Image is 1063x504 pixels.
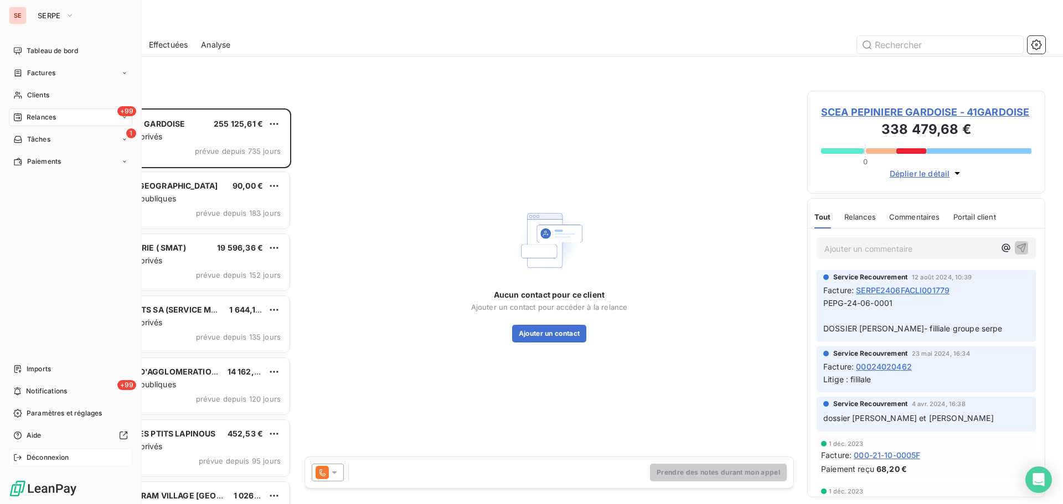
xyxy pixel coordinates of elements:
span: 23 mai 2024, 16:34 [912,350,970,357]
span: 000-21-10-0005F [854,449,920,461]
span: prévue depuis 152 jours [196,271,281,279]
img: Logo LeanPay [9,480,78,497]
span: 19 596,36 € [217,243,263,252]
span: Facture : [821,449,852,461]
div: Open Intercom Messenger [1025,466,1052,493]
span: 68,20 € [876,463,907,475]
span: Relances [27,112,56,122]
span: Déplier le détail [890,168,950,179]
span: Tâches [27,134,50,144]
span: Ajouter un contact pour accéder à la relance [471,303,628,311]
span: Portail client [953,212,996,221]
span: Aucun contact pour ce client [494,289,605,300]
span: Tableau de bord [27,46,78,56]
span: 12 août 2024, 10:39 [912,274,972,280]
span: 1 644,19 € [229,305,268,314]
button: Ajouter un contact [512,325,587,342]
span: 1 déc. 2023 [829,488,864,495]
img: Empty state [514,205,585,276]
span: 00024020462 [856,361,912,372]
a: Aide [9,427,132,444]
span: Imports [27,364,51,374]
span: Analyse [201,39,230,50]
span: 452,53 € [228,429,263,438]
span: 1 026,72 € [234,491,274,500]
button: Déplier le détail [886,167,967,180]
span: Paiements [27,157,61,167]
span: COMMUNE DE [GEOGRAPHIC_DATA] [78,181,218,190]
span: 14 162,06 € [228,367,272,376]
span: Service Recouvrement [833,399,907,409]
h3: 338 479,68 € [821,119,1031,142]
span: HLM DES CHALETS SA (SERVICE MARCHE) [78,305,241,314]
span: Aide [27,430,42,440]
span: NEXITY IR PROGRAM VILLAGE [GEOGRAPHIC_DATA] [78,491,278,500]
span: Déconnexion [27,453,69,463]
span: +99 [117,106,136,116]
span: Factures [27,68,55,78]
span: SCEA PEPINIERE GARDOISE - 41GARDOISE [821,105,1031,119]
span: 1 [126,128,136,138]
div: grid [53,108,291,504]
span: Effectuées [149,39,188,50]
span: prévue depuis 183 jours [196,209,281,217]
span: Service Recouvrement [833,272,907,282]
span: Tout [814,212,831,221]
span: Service Recouvrement [833,349,907,358]
span: 1 déc. 2023 [829,440,864,447]
span: prévue depuis 120 jours [196,394,281,403]
span: PEPG-24-06-0001 DOSSIER [PERSON_NAME]- filliale groupe serpe [823,298,1003,333]
span: +99 [117,380,136,390]
span: 255 125,61 € [214,119,263,128]
button: Prendre des notes durant mon appel [650,464,787,481]
span: 0 [863,157,868,166]
span: Notifications [26,386,67,396]
span: prévue depuis 735 jours [195,147,281,155]
span: 4 avr. 2024, 16:38 [912,401,966,407]
span: Facture : [823,284,854,296]
span: Litige : fililale [823,375,871,384]
span: ASSOCIATION LES PTITS LAPINOUS [78,429,216,438]
span: COMMUNAUTE D'AGGLOMERATION BEZIERS [78,367,252,376]
span: 90,00 € [233,181,263,190]
input: Rechercher [857,36,1023,54]
span: prévue depuis 135 jours [196,332,281,341]
span: Paramètres et réglages [27,408,102,418]
span: prévue depuis 95 jours [199,456,281,465]
div: SE [9,7,27,24]
span: SERPE2406FACLI001779 [856,284,950,296]
span: Clients [27,90,49,100]
span: SERPE [38,11,61,20]
span: Facture : [823,361,854,372]
span: Relances [844,212,876,221]
span: Paiement reçu [821,463,874,475]
span: Commentaires [889,212,940,221]
span: dossier [PERSON_NAME] et [PERSON_NAME] [823,413,994,423]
